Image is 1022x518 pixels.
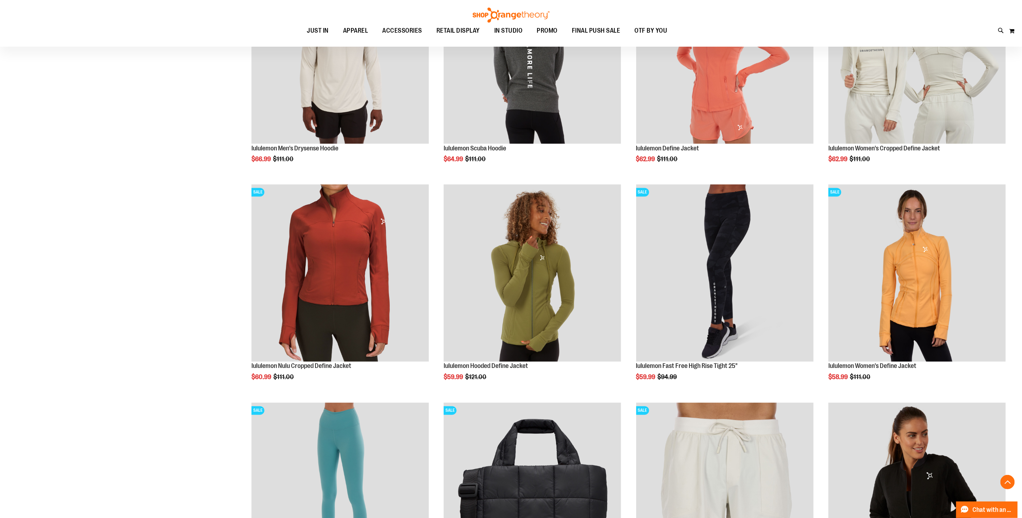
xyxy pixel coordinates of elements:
[825,181,1009,399] div: product
[636,188,649,197] span: SALE
[636,185,814,362] img: Product image for lululemon Fast Free High Rise Tight 25"
[565,23,628,39] a: FINAL PUSH SALE
[828,155,848,163] span: $62.99
[828,188,841,197] span: SALE
[465,374,487,381] span: $121.00
[251,188,264,197] span: SALE
[636,374,657,381] span: $59.99
[635,23,667,39] span: OTF BY YOU
[251,374,272,381] span: $60.99
[828,185,1006,362] img: Product image for lululemon Define Jacket
[828,145,940,152] a: lululemon Women's Cropped Define Jacket
[383,23,422,39] span: ACCESSORIES
[636,145,699,152] a: lululemon Define Jacket
[375,23,430,39] a: ACCESSORIES
[444,185,621,363] a: Product image for lululemon Hooded Define Jacket
[444,185,621,362] img: Product image for lululemon Hooded Define Jacket
[444,374,464,381] span: $59.99
[273,155,295,163] span: $111.00
[251,185,429,363] a: Product image for lululemon Nulu Cropped Define JacketSALE
[636,406,649,415] span: SALE
[636,185,814,363] a: Product image for lululemon Fast Free High Rise Tight 25"SALE
[251,185,429,362] img: Product image for lululemon Nulu Cropped Define Jacket
[343,23,368,39] span: APPAREL
[850,155,871,163] span: $111.00
[300,23,336,39] a: JUST IN
[336,23,375,39] a: APPAREL
[973,507,1013,513] span: Chat with an Expert
[657,155,679,163] span: $111.00
[465,155,487,163] span: $111.00
[251,363,351,370] a: lululemon Nulu Cropped Define Jacket
[248,181,433,399] div: product
[537,23,558,39] span: PROMO
[444,406,457,415] span: SALE
[440,181,625,399] div: product
[494,23,523,39] span: IN STUDIO
[828,363,916,370] a: lululemon Women's Define Jacket
[633,181,817,399] div: product
[487,23,530,39] a: IN STUDIO
[444,145,506,152] a: lululemon Scuba Hoodie
[828,185,1006,363] a: Product image for lululemon Define JacketSALE
[828,374,849,381] span: $58.99
[251,155,272,163] span: $66.99
[444,155,464,163] span: $64.99
[273,374,295,381] span: $111.00
[628,23,675,39] a: OTF BY YOU
[436,23,480,39] span: RETAIL DISPLAY
[429,23,487,39] a: RETAIL DISPLAY
[572,23,620,39] span: FINAL PUSH SALE
[251,145,338,152] a: lululemon Men's Drysense Hoodie
[850,374,871,381] span: $111.00
[530,23,565,39] a: PROMO
[1000,475,1015,489] button: Back To Top
[444,363,528,370] a: lululemon Hooded Define Jacket
[658,374,678,381] span: $94.99
[636,363,738,370] a: lululemon Fast Free High Rise Tight 25"
[307,23,329,39] span: JUST IN
[472,8,551,23] img: Shop Orangetheory
[251,406,264,415] span: SALE
[636,155,656,163] span: $62.99
[956,501,1018,518] button: Chat with an Expert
